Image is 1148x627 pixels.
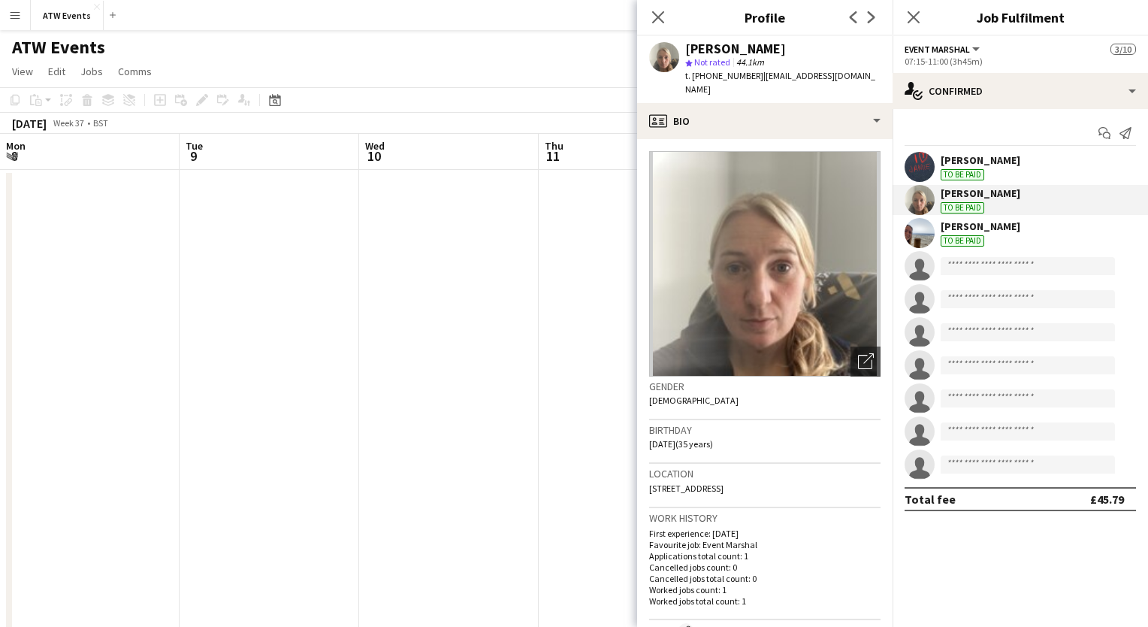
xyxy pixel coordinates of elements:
[905,44,970,55] span: Event Marshal
[12,36,105,59] h1: ATW Events
[649,511,881,525] h3: Work history
[941,202,984,214] div: To be paid
[649,595,881,607] p: Worked jobs total count: 1
[649,562,881,573] p: Cancelled jobs count: 0
[42,62,71,81] a: Edit
[50,117,87,129] span: Week 37
[649,483,724,494] span: [STREET_ADDRESS]
[93,117,108,129] div: BST
[649,467,881,480] h3: Location
[649,584,881,595] p: Worked jobs count: 1
[74,62,109,81] a: Jobs
[365,139,385,153] span: Wed
[363,147,385,165] span: 10
[850,347,881,377] div: Open photos pop-in
[941,235,984,247] div: To be paid
[183,147,203,165] span: 9
[733,56,767,68] span: 44.1km
[31,1,104,30] button: ATW Events
[118,65,152,78] span: Comms
[649,539,881,550] p: Favourite job: Event Marshal
[905,44,982,55] button: Event Marshal
[649,550,881,562] p: Applications total count: 1
[6,62,39,81] a: View
[649,151,881,377] img: Crew avatar or photo
[545,139,563,153] span: Thu
[905,492,956,507] div: Total fee
[1110,44,1136,55] span: 3/10
[941,220,1020,233] div: [PERSON_NAME]
[12,116,47,131] div: [DATE]
[694,56,730,68] span: Not rated
[1090,492,1124,507] div: £45.79
[685,70,763,81] span: t. [PHONE_NUMBER]
[649,528,881,539] p: First experience: [DATE]
[12,65,33,78] span: View
[48,65,65,78] span: Edit
[649,423,881,437] h3: Birthday
[186,139,203,153] span: Tue
[112,62,158,81] a: Comms
[6,139,26,153] span: Mon
[685,42,786,56] div: [PERSON_NAME]
[649,438,713,450] span: [DATE] (35 years)
[893,8,1148,27] h3: Job Fulfilment
[649,573,881,584] p: Cancelled jobs total count: 0
[649,395,739,406] span: [DEMOGRAPHIC_DATA]
[941,186,1020,200] div: [PERSON_NAME]
[4,147,26,165] span: 8
[685,70,875,95] span: | [EMAIL_ADDRESS][DOMAIN_NAME]
[905,56,1136,67] div: 07:15-11:00 (3h45m)
[637,8,893,27] h3: Profile
[649,380,881,393] h3: Gender
[941,169,984,180] div: To be paid
[637,103,893,139] div: Bio
[542,147,563,165] span: 11
[80,65,103,78] span: Jobs
[941,153,1020,167] div: [PERSON_NAME]
[893,73,1148,109] div: Confirmed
